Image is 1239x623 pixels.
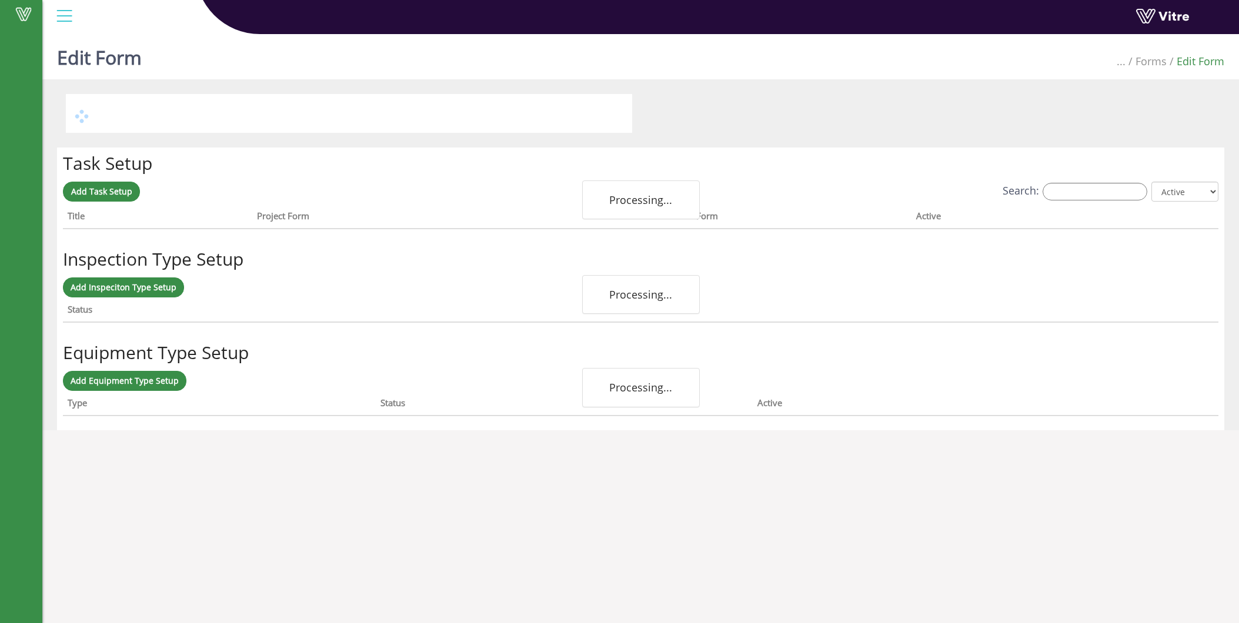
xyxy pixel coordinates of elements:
[63,300,579,323] th: Status
[1043,183,1147,200] input: Search:
[63,182,140,202] a: Add Task Setup
[71,375,179,386] span: Add Equipment Type Setup
[753,394,1117,416] th: Active
[63,249,1218,269] h2: Inspection Type Setup
[1136,54,1167,68] a: Forms
[1003,182,1147,200] label: Search:
[582,180,700,219] div: Processing...
[252,207,691,229] th: Project Form
[911,207,1151,229] th: Active
[692,207,911,229] th: Form
[63,277,184,297] a: Add Inspeciton Type Setup
[1167,53,1224,69] li: Edit Form
[582,275,700,314] div: Processing...
[582,368,700,407] div: Processing...
[71,186,132,197] span: Add Task Setup
[1117,54,1126,68] span: ...
[63,394,376,416] th: Type
[71,282,176,293] span: Add Inspeciton Type Setup
[579,300,1080,323] th: Active
[63,153,1218,173] h2: Task Setup
[63,371,186,391] a: Add Equipment Type Setup
[376,394,752,416] th: Status
[57,29,142,79] h1: Edit Form
[63,343,1218,362] h2: Equipment Type Setup
[63,207,252,229] th: Title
